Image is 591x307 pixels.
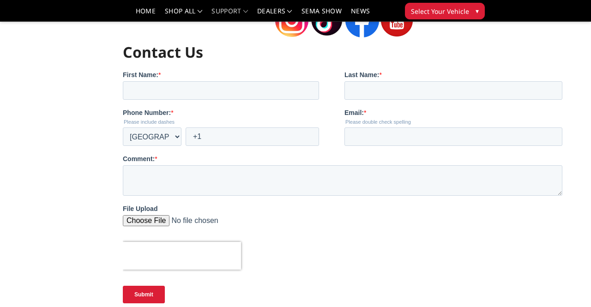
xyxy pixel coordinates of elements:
a: News [351,8,370,21]
a: shop all [165,8,202,21]
strong: Contact Us [123,42,203,62]
button: Select Your Vehicle [405,3,485,19]
a: Home [136,8,156,21]
span: Select Your Vehicle [411,6,469,16]
a: Support [211,8,248,21]
a: SEMA Show [302,8,342,21]
a: Dealers [257,8,292,21]
span: ▾ [476,6,479,16]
